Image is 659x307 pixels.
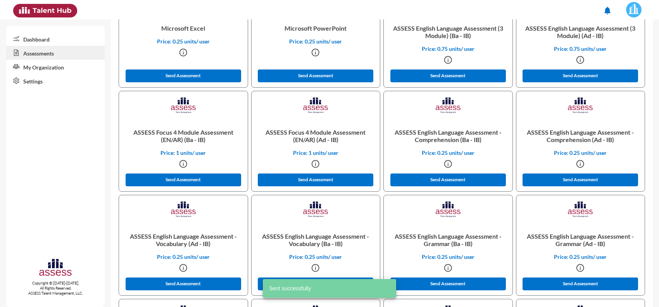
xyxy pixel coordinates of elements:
[258,69,373,82] button: Send Assessment
[125,226,242,253] p: ASSESS English Language Assessment - Vocabulary (Ad - IB)
[125,149,242,156] p: Price: 1 units/ user
[390,122,506,149] p: ASSESS English Language Assessment - Comprehension (Ba - IB)
[523,173,638,186] button: Send Assessment
[390,226,506,253] p: ASSESS English Language Assessment - Grammar (Ba - IB)
[258,122,374,149] p: ASSESS Focus 4 Module Assessment (EN/AR) (Ad - IB)
[523,149,639,156] p: Price: 0.25 units/ user
[126,69,241,82] button: Send Assessment
[6,46,105,60] a: Assessments
[390,149,506,156] p: Price: 0.25 units/ user
[258,149,374,156] p: Price: 1 units/ user
[6,281,105,296] p: Copyright © [DATE]-[DATE]. All Rights Reserved. ASSESS Talent Management, LLC.
[390,278,506,290] button: Send Assessment
[523,69,638,82] button: Send Assessment
[126,278,241,290] button: Send Assessment
[125,253,242,260] p: Price: 0.25 units/ user
[258,173,373,186] button: Send Assessment
[523,18,639,45] p: ASSESS English Language Assessment (3 Module) (Ad - IB)
[38,258,73,279] img: assesscompany-logo.png
[390,173,506,186] button: Send Assessment
[125,122,242,149] p: ASSESS Focus 4 Module Assessment (EN/AR) (Ba - IB)
[603,6,612,15] mat-icon: notifications
[390,69,506,82] button: Send Assessment
[390,253,506,260] p: Price: 0.25 units/ user
[126,173,241,186] button: Send Assessment
[523,122,639,149] p: ASSESS English Language Assessment - Comprehension (Ad - IB)
[6,60,105,74] a: My Organization
[125,38,242,45] p: Price: 0.25 units/ user
[523,278,638,290] button: Send Assessment
[258,18,374,38] p: Microsoft PowerPoint
[523,253,639,260] p: Price: 0.25 units/ user
[269,284,311,292] span: Sent successfully
[523,226,639,253] p: ASSESS English Language Assessment - Grammar (Ad - IB)
[523,45,639,52] p: Price: 0.75 units/ user
[125,18,242,38] p: Microsoft Excel
[6,32,105,46] a: Dashboard
[258,226,374,253] p: ASSESS English Language Assessment - Vocabulary (Ba - IB)
[6,74,105,88] a: Settings
[258,253,374,260] p: Price: 0.25 units/ user
[390,45,506,52] p: Price: 0.75 units/ user
[390,18,506,45] p: ASSESS English Language Assessment (3 Module) (Ba - IB)
[258,38,374,45] p: Price: 0.25 units/ user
